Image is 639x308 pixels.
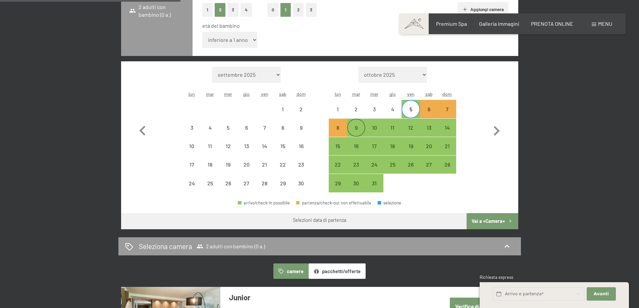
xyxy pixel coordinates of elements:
div: 7 [439,107,456,123]
button: 3 [228,3,239,17]
div: 24 [183,181,200,197]
div: partenza/check-out non effettuabile [219,174,237,192]
div: Mon Dec 08 2025 [329,119,347,137]
div: 16 [348,143,365,160]
div: Fri Dec 05 2025 [402,100,420,118]
div: partenza/check-out non effettuabile [329,100,347,118]
abbr: mercoledì [370,91,378,97]
button: Vai a «Camera» [467,213,518,229]
div: partenza/check-out possibile [402,119,420,137]
div: Wed Nov 05 2025 [219,119,237,137]
span: Richiesta express [480,274,513,280]
div: Mon Nov 17 2025 [183,156,201,174]
div: Tue Dec 16 2025 [347,137,365,155]
div: Fri Dec 12 2025 [402,119,420,137]
div: 13 [238,143,255,160]
div: 21 [439,143,456,160]
abbr: mercoledì [224,91,232,97]
div: partenza/check-out non effettuabile [274,156,292,174]
div: partenza/check-out possibile [365,156,383,174]
div: 20 [421,143,437,160]
div: partenza/check-out non effettuabile [201,174,219,192]
div: partenza/check-out non effettuabile [201,119,219,137]
div: partenza/check-out non effettuabile [292,119,310,137]
div: Thu Dec 04 2025 [383,100,402,118]
button: Mese precedente [133,67,152,193]
div: 25 [202,181,218,197]
div: partenza/check-out non effettuabile [292,156,310,174]
div: partenza/check-out non effettuabile [292,100,310,118]
abbr: martedì [352,91,360,97]
div: 8 [274,125,291,142]
div: Tue Dec 02 2025 [347,100,365,118]
div: 14 [439,125,456,142]
div: partenza/check-out possibile [402,100,420,118]
div: partenza/check-out possibile [402,156,420,174]
div: 5 [402,107,419,123]
div: Wed Dec 03 2025 [365,100,383,118]
div: 2 [292,107,309,123]
div: partenza/check-out non effettuabile [292,137,310,155]
div: arrivo/check-in possibile [238,201,290,205]
div: 9 [292,125,309,142]
div: Sat Nov 01 2025 [274,100,292,118]
div: 6 [421,107,437,123]
button: Aggiungi camera [458,2,508,17]
div: partenza/check-out non effettuabile [274,174,292,192]
span: Menu [598,20,612,27]
div: Fri Nov 28 2025 [256,174,274,192]
div: Thu Nov 06 2025 [237,119,256,137]
div: 29 [329,181,346,197]
div: Sun Dec 21 2025 [438,137,456,155]
div: 12 [402,125,419,142]
div: partenza/check-out non effettuabile [183,119,201,137]
abbr: venerdì [407,91,415,97]
div: 4 [384,107,401,123]
div: partenza/check-out possibile [383,156,402,174]
div: 29 [274,181,291,197]
div: 28 [256,181,273,197]
button: Mese successivo [487,67,506,193]
div: età del bambino [202,22,503,29]
div: partenza/check-out non effettuabile [274,119,292,137]
div: partenza/check-out possibile [365,119,383,137]
button: 4 [241,3,252,17]
div: Thu Dec 11 2025 [383,119,402,137]
div: 21 [256,162,273,179]
div: Sun Nov 23 2025 [292,156,310,174]
div: Wed Nov 26 2025 [219,174,237,192]
div: 25 [384,162,401,179]
div: partenza/check-out possibile [329,174,347,192]
div: Fri Nov 14 2025 [256,137,274,155]
div: partenza/check-out possibile [347,174,365,192]
div: 15 [274,143,291,160]
div: 1 [274,107,291,123]
div: 22 [274,162,291,179]
button: 1 [280,3,291,17]
div: Mon Dec 22 2025 [329,156,347,174]
div: Wed Dec 24 2025 [365,156,383,174]
div: Tue Nov 25 2025 [201,174,219,192]
div: Mon Nov 24 2025 [183,174,201,192]
div: Wed Nov 12 2025 [219,137,237,155]
div: partenza/check-out possibile [438,137,456,155]
h3: Junior [229,292,429,303]
div: 10 [366,125,383,142]
div: partenza/check-out non effettuabile [256,137,274,155]
button: pacchetti/offerte [309,263,366,279]
div: 15 [329,143,346,160]
div: partenza/check-out non effettuabile [256,119,274,137]
div: 11 [384,125,401,142]
span: 2 adulti con bambino (0 a.) [197,243,265,250]
div: Wed Dec 17 2025 [365,137,383,155]
div: partenza/check-out non è effettuabile, poiché non è stato raggiunto il soggiorno minimo richiesto [438,100,456,118]
div: 3 [366,107,383,123]
div: Tue Nov 18 2025 [201,156,219,174]
abbr: lunedì [189,91,195,97]
a: PRENOTA ONLINE [531,20,573,27]
div: partenza/check-out non effettuabile [256,174,274,192]
div: selezione [378,201,401,205]
div: partenza/check-out non effettuabile [256,156,274,174]
div: partenza/check-out possibile [420,156,438,174]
